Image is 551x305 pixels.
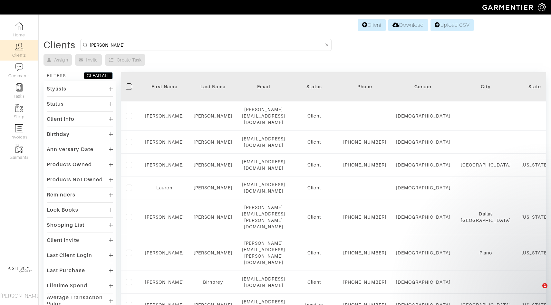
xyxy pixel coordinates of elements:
div: Gender [396,83,450,90]
div: [PHONE_NUMBER] [343,214,386,220]
a: [PERSON_NAME] [145,214,184,220]
a: Download [388,19,428,31]
a: Client [358,19,386,31]
div: Email [242,83,285,90]
div: [PHONE_NUMBER] [343,162,386,168]
div: Client Info [47,116,75,122]
iframe: Intercom live chat [529,283,545,299]
div: Last Client Login [47,252,92,259]
a: [PERSON_NAME] [194,250,233,255]
a: [PERSON_NAME] [194,214,233,220]
input: Search by name, email, phone, city, or state [90,41,324,49]
div: [DEMOGRAPHIC_DATA] [396,279,450,285]
img: garments-icon-b7da505a4dc4fd61783c78ac3ca0ef83fa9d6f193b1c9dc38574b1d14d53ca28.png [15,104,23,112]
th: Toggle SortBy [140,72,189,101]
div: Products Not Owned [47,176,103,183]
div: [DEMOGRAPHIC_DATA] [396,139,450,145]
iframe: Intercom notifications message [422,243,551,288]
th: Toggle SortBy [189,72,237,101]
a: [PERSON_NAME] [145,280,184,285]
div: Last Name [194,83,233,90]
div: City [460,83,512,90]
div: Client [295,279,333,285]
div: Client [295,113,333,119]
div: [DEMOGRAPHIC_DATA] [396,162,450,168]
div: Shopping List [47,222,84,228]
div: Client Invite [47,237,79,243]
div: Client [295,214,333,220]
div: [GEOGRAPHIC_DATA] [460,162,512,168]
div: Status [295,83,333,90]
a: Upload CSV [430,19,474,31]
a: [PERSON_NAME] [145,139,184,145]
div: Status [47,101,64,107]
img: comment-icon-a0a6a9ef722e966f86d9cbdc48e553b5cf19dbc54f86b18d962a5391bc8f6eb6.png [15,63,23,71]
span: 1 [542,283,547,288]
div: [EMAIL_ADDRESS][DOMAIN_NAME] [242,181,285,194]
a: [PERSON_NAME] [145,113,184,119]
img: gear-icon-white-bd11855cb880d31180b6d7d6211b90ccbf57a29d726f0c71d8c61bd08dd39cc2.png [538,3,546,11]
a: [PERSON_NAME] [145,250,184,255]
div: Products Owned [47,161,92,168]
a: [PERSON_NAME] [194,162,233,167]
div: [PHONE_NUMBER] [343,250,386,256]
div: [DEMOGRAPHIC_DATA] [396,250,450,256]
img: reminder-icon-8004d30b9f0a5d33ae49ab947aed9ed385cf756f9e5892f1edd6e32f2345188e.png [15,83,23,91]
div: Dallas [GEOGRAPHIC_DATA] [460,211,512,224]
div: [PERSON_NAME][EMAIL_ADDRESS][PERSON_NAME][DOMAIN_NAME] [242,240,285,266]
img: orders-icon-0abe47150d42831381b5fb84f609e132dff9fe21cb692f30cb5eec754e2cba89.png [15,124,23,132]
div: Client [295,185,333,191]
button: CLEAR ALL [84,72,113,79]
div: [US_STATE] [521,214,549,220]
div: [EMAIL_ADDRESS][DOMAIN_NAME] [242,136,285,148]
th: Toggle SortBy [391,72,455,101]
div: [PHONE_NUMBER] [343,139,386,145]
a: Birnbrey [203,280,223,285]
div: [PHONE_NUMBER] [343,279,386,285]
a: Lauren [156,185,172,190]
div: Client [295,250,333,256]
a: [PERSON_NAME] [194,139,233,145]
div: Birthday [47,131,70,138]
div: First Name [145,83,184,90]
a: [PERSON_NAME] [145,162,184,167]
div: Reminders [47,192,75,198]
img: dashboard-icon-dbcd8f5a0b271acd01030246c82b418ddd0df26cd7fceb0bd07c9910d44c42f6.png [15,22,23,30]
div: [DEMOGRAPHIC_DATA] [396,113,450,119]
div: Clients [43,42,75,48]
a: [PERSON_NAME] [194,185,233,190]
div: FILTERS [47,72,66,79]
img: clients-icon-6bae9207a08558b7cb47a8932f037763ab4055f8c8b6bfacd5dc20c3e0201464.png [15,43,23,51]
div: Anniversary Date [47,146,93,153]
a: [PERSON_NAME] [194,113,233,119]
th: Toggle SortBy [290,72,338,101]
div: Client [295,162,333,168]
div: [EMAIL_ADDRESS][DOMAIN_NAME] [242,276,285,289]
div: State [521,83,549,90]
div: [PERSON_NAME][EMAIL_ADDRESS][PERSON_NAME][DOMAIN_NAME] [242,204,285,230]
div: [US_STATE] [521,162,549,168]
div: [DEMOGRAPHIC_DATA] [396,185,450,191]
img: garmentier-logo-header-white-b43fb05a5012e4ada735d5af1a66efaba907eab6374d6393d1fbf88cb4ef424d.png [479,2,538,13]
div: Look Books [47,207,79,213]
div: Client [295,139,333,145]
div: [DEMOGRAPHIC_DATA] [396,214,450,220]
div: [PERSON_NAME][EMAIL_ADDRESS][DOMAIN_NAME] [242,106,285,126]
div: Phone [343,83,386,90]
div: Lifetime Spend [47,282,87,289]
img: garments-icon-b7da505a4dc4fd61783c78ac3ca0ef83fa9d6f193b1c9dc38574b1d14d53ca28.png [15,145,23,153]
div: Stylists [47,86,66,92]
div: CLEAR ALL [87,72,110,79]
div: [EMAIL_ADDRESS][DOMAIN_NAME] [242,158,285,171]
div: Last Purchase [47,267,85,274]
